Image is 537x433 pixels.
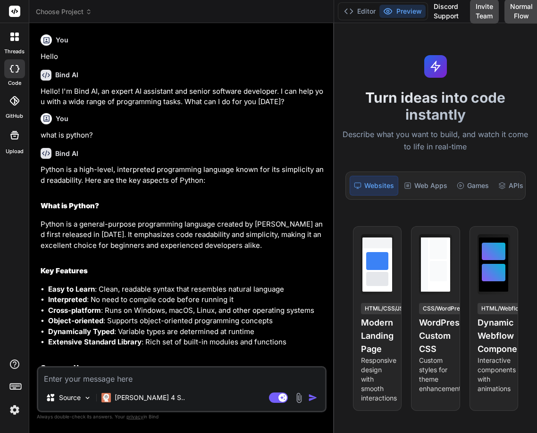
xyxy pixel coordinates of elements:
img: Pick Models [84,394,92,402]
span: privacy [126,414,143,419]
h6: You [56,35,68,45]
strong: Extensive Standard Library [48,337,142,346]
img: icon [308,393,318,402]
div: Web Apps [400,176,451,196]
div: Websites [350,176,398,196]
strong: Interpreted [48,295,87,304]
strong: Key Features [41,266,88,275]
p: Hello [41,51,325,62]
strong: What is Python? [41,201,99,210]
li: : Runs on Windows, macOS, Linux, and other operating systems [48,305,325,316]
label: GitHub [6,112,23,120]
strong: Common Uses [41,363,92,372]
h6: Bind AI [55,70,78,80]
li: : Variable types are determined at runtime [48,327,325,337]
p: Hello! I'm Bind AI, an expert AI assistant and senior software developer. I can help you with a w... [41,86,325,107]
p: what is python? [41,130,325,141]
h6: You [56,114,68,123]
p: Always double-check its answers. Your in Bind [37,412,327,421]
p: Python is a high-level, interpreted programming language known for its simplicity and readability... [41,164,325,186]
strong: Easy to Learn [48,285,95,294]
label: code [8,79,21,87]
img: settings [7,402,23,418]
p: Describe what you want to build, and watch it come to life in real-time [340,129,531,153]
p: Python is a general-purpose programming language created by [PERSON_NAME] and first released in [... [41,219,325,251]
div: CSS/WordPress [419,303,470,314]
span: Normal Flow [510,2,533,21]
li: : Clean, readable syntax that resembles natural language [48,284,325,295]
img: Claude 4 Sonnet [101,393,111,402]
span: Choose Project [36,7,92,16]
h6: Bind AI [55,149,78,158]
h4: WordPress Custom CSS [419,316,452,356]
li: : Supports object-oriented programming concepts [48,316,325,327]
p: Interactive components with animations [478,356,510,393]
li: : Rich set of built-in modules and functions [48,337,325,348]
p: Source [59,393,81,402]
h4: Dynamic Webflow Component [478,316,510,356]
strong: Cross-platform [48,306,101,315]
div: APIs [495,176,527,196]
strong: Dynamically Typed [48,327,114,336]
label: Upload [6,147,24,155]
img: attachment [294,392,304,403]
button: Editor [340,5,379,18]
div: Games [453,176,493,196]
h4: Modern Landing Page [361,316,394,356]
button: Preview [379,5,426,18]
div: HTML/Webflow [478,303,527,314]
p: Custom styles for theme enhancement [419,356,452,393]
strong: Object-oriented [48,316,103,325]
li: : No need to compile code before running it [48,294,325,305]
label: threads [4,48,25,56]
p: Responsive design with smooth interactions [361,356,394,403]
h1: Turn ideas into code instantly [340,89,531,123]
div: HTML/CSS/JS [361,303,407,314]
p: [PERSON_NAME] 4 S.. [115,393,185,402]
